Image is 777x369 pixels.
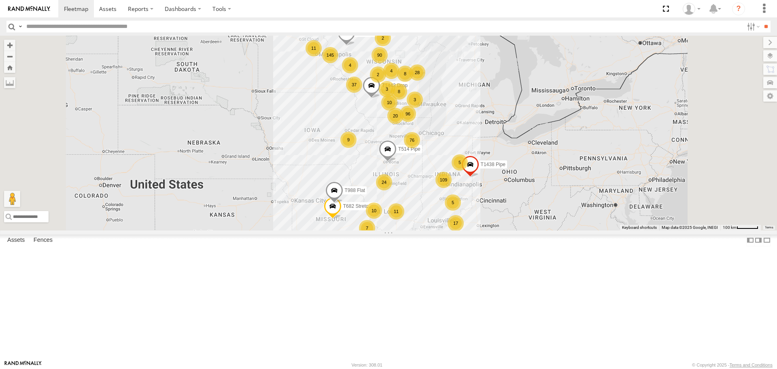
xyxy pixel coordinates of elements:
[375,30,391,46] div: 2
[409,64,425,81] div: 28
[746,235,754,246] label: Dock Summary Table to the Left
[383,63,399,79] div: 4
[407,92,423,108] div: 3
[692,363,773,367] div: © Copyright 2025 -
[379,81,395,97] div: 3
[30,235,57,246] label: Fences
[4,51,15,62] button: Zoom out
[662,225,718,230] span: Map data ©2025 Google, INEGI
[343,203,380,209] span: T682 Stretch Flat
[744,21,761,32] label: Search Filter Options
[4,361,42,369] a: Visit our Website
[445,194,461,211] div: 5
[306,40,322,56] div: 11
[404,132,420,148] div: 76
[720,225,761,230] button: Map Scale: 100 km per 50 pixels
[17,21,23,32] label: Search Query
[345,188,365,194] span: T988 Flat
[370,66,386,83] div: 2
[763,90,777,102] label: Map Settings
[387,108,403,124] div: 20
[448,215,464,231] div: 17
[4,77,15,88] label: Measure
[4,191,20,207] button: Drag Pegman onto the map to open Street View
[763,235,771,246] label: Hide Summary Table
[381,94,397,111] div: 10
[723,225,737,230] span: 100 km
[732,2,745,15] i: ?
[342,57,358,73] div: 4
[376,174,392,190] div: 24
[435,172,452,188] div: 109
[730,363,773,367] a: Terms and Conditions
[391,83,407,100] div: 8
[754,235,762,246] label: Dock Summary Table to the Right
[340,132,357,148] div: 9
[397,66,413,82] div: 8
[388,203,404,220] div: 11
[8,6,50,12] img: rand-logo.svg
[452,154,468,171] div: 5
[3,235,29,246] label: Assets
[352,363,382,367] div: Version: 308.01
[622,225,657,230] button: Keyboard shortcuts
[680,3,703,15] div: AJ Klotz
[481,162,505,168] span: T1438 Pipe
[346,77,362,93] div: 37
[398,146,420,152] span: T514 Pipe
[765,226,773,229] a: Terms (opens in new tab)
[4,40,15,51] button: Zoom in
[366,203,382,219] div: 10
[400,106,416,122] div: 96
[359,220,375,236] div: 7
[322,47,338,63] div: 145
[4,62,15,73] button: Zoom Home
[372,47,388,63] div: 90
